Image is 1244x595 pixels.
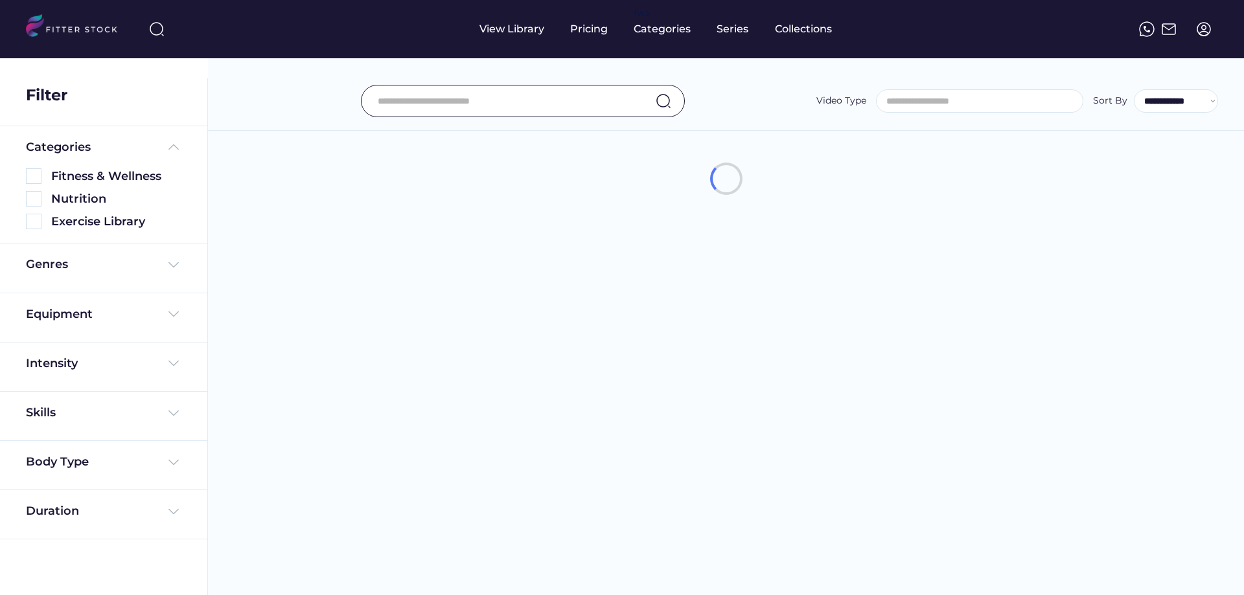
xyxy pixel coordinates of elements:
[26,306,93,322] div: Equipment
[51,191,181,207] div: Nutrition
[26,454,89,470] div: Body Type
[26,14,128,41] img: LOGO.svg
[816,95,866,107] div: Video Type
[634,6,651,19] div: fvck
[149,21,165,37] img: search-normal%203.svg
[26,256,68,273] div: Genres
[775,22,832,36] div: Collections
[26,503,79,519] div: Duration
[26,168,41,184] img: Rectangle%205126.svg
[51,168,181,185] div: Fitness & Wellness
[26,355,78,372] div: Intensity
[166,455,181,470] img: Frame%20%284%29.svg
[26,405,58,421] div: Skills
[26,139,91,155] div: Categories
[166,257,181,273] img: Frame%20%284%29.svg
[26,214,41,229] img: Rectangle%205126.svg
[570,22,608,36] div: Pricing
[1093,95,1127,107] div: Sort By
[166,504,181,519] img: Frame%20%284%29.svg
[51,214,181,230] div: Exercise Library
[634,22,691,36] div: Categories
[26,84,67,106] div: Filter
[1139,21,1155,37] img: meteor-icons_whatsapp%20%281%29.svg
[656,93,671,109] img: search-normal.svg
[166,139,181,155] img: Frame%20%285%29.svg
[1196,21,1212,37] img: profile-circle.svg
[26,191,41,207] img: Rectangle%205126.svg
[166,355,181,371] img: Frame%20%284%29.svg
[166,405,181,421] img: Frame%20%284%29.svg
[479,22,544,36] div: View Library
[166,306,181,322] img: Frame%20%284%29.svg
[717,22,749,36] div: Series
[1161,21,1177,37] img: Frame%2051.svg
